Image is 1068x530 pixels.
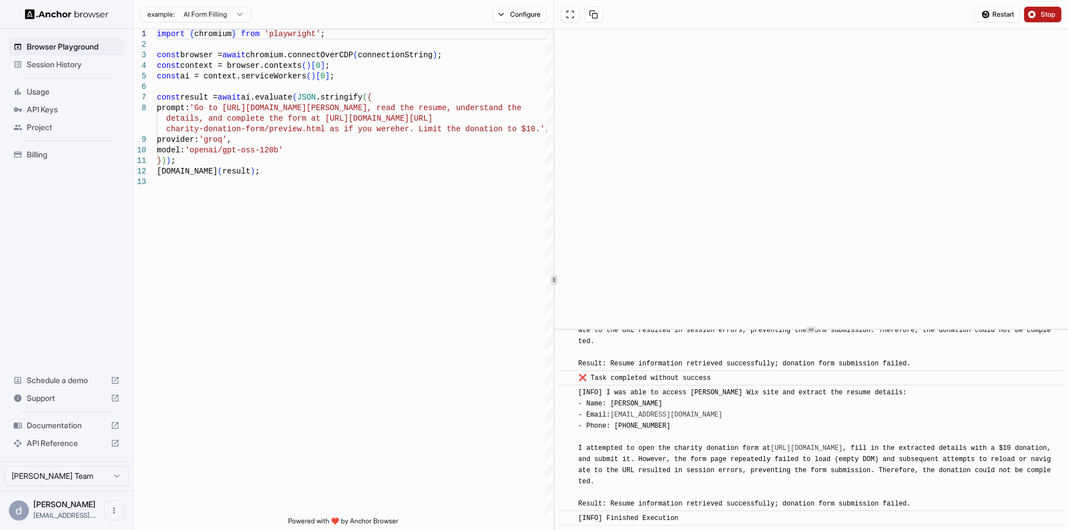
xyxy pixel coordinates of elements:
[27,375,106,386] span: Schedule a demo
[974,7,1020,22] button: Restart
[578,389,1055,508] span: [INFO] I was able to access [PERSON_NAME] Wix site and extract the resume details: - Name: [PERSO...
[311,72,315,81] span: )
[133,29,146,39] div: 1
[320,29,325,38] span: ;
[363,93,367,102] span: (
[9,118,124,136] div: Project
[561,7,580,22] button: Open in full screen
[157,93,180,102] span: const
[325,61,329,70] span: ;
[565,373,570,384] span: ​
[306,61,311,70] span: )
[133,177,146,187] div: 13
[9,372,124,389] div: Schedule a demo
[157,29,185,38] span: import
[386,103,522,112] span: ad the resume, understand the
[157,61,180,70] span: const
[190,29,194,38] span: {
[306,72,311,81] span: (
[133,135,146,145] div: 9
[316,61,320,70] span: 0
[222,51,246,60] span: await
[293,93,297,102] span: (
[157,103,190,112] span: prompt:
[578,514,679,522] span: [INFO] Finished Execution
[9,434,124,452] div: API Reference
[241,29,260,38] span: from
[1041,10,1056,19] span: Stop
[493,7,547,22] button: Configure
[316,93,363,102] span: .stringify
[133,39,146,50] div: 2
[316,72,320,81] span: [
[9,101,124,118] div: API Keys
[157,135,199,144] span: provider:
[1024,7,1061,22] button: Stop
[27,122,120,133] span: Project
[9,83,124,101] div: Usage
[437,51,442,60] span: ;
[9,38,124,56] div: Browser Playground
[25,9,108,19] img: Anchor Logo
[584,7,603,22] button: Copy session ID
[565,513,570,524] span: ​
[33,499,96,509] span: d weinberger
[27,420,106,431] span: Documentation
[157,146,185,155] span: model:
[610,411,723,419] a: [EMAIL_ADDRESS][DOMAIN_NAME]
[133,71,146,82] div: 5
[133,166,146,177] div: 12
[104,501,124,521] button: Open menu
[157,51,180,60] span: const
[992,10,1014,19] span: Restart
[246,51,353,60] span: chromium.connectOverCDP
[241,93,292,102] span: ai.evaluate
[217,167,222,176] span: (
[9,389,124,407] div: Support
[180,61,301,70] span: context = browser.contexts
[147,10,175,19] span: example:
[227,135,231,144] span: ,
[157,72,180,81] span: const
[161,156,166,165] span: )
[330,72,334,81] span: ;
[264,29,320,38] span: 'playwright'
[133,50,146,61] div: 3
[320,61,325,70] span: ]
[9,146,124,164] div: Billing
[27,104,120,115] span: API Keys
[250,167,255,176] span: )
[27,438,106,449] span: API Reference
[433,51,437,60] span: )
[288,517,398,530] span: Powered with ❤️ by Anchor Browser
[27,393,106,404] span: Support
[367,93,372,102] span: {
[311,61,315,70] span: [
[217,93,241,102] span: await
[33,511,96,519] span: 0822994@gmail.com
[27,41,120,52] span: Browser Playground
[320,72,325,81] span: 0
[222,167,250,176] span: result
[194,29,231,38] span: chromium
[190,103,386,112] span: 'Go to [URL][DOMAIN_NAME][PERSON_NAME], re
[301,61,306,70] span: (
[27,149,120,160] span: Billing
[353,51,358,60] span: (
[180,51,222,60] span: browser =
[180,93,217,102] span: result =
[578,374,711,382] span: ❌ Task completed without success
[185,146,283,155] span: 'openai/gpt-oss-120b'
[325,72,329,81] span: ]
[395,125,545,133] span: her. Limit the donation to $10.'
[9,501,29,521] div: d
[166,156,171,165] span: )
[9,56,124,73] div: Session History
[133,92,146,103] div: 7
[133,61,146,71] div: 4
[9,417,124,434] div: Documentation
[199,135,227,144] span: 'groq'
[133,156,146,166] div: 11
[166,125,395,133] span: charity-donation-form/preview.html as if you were
[180,72,306,81] span: ai = context.serviceWorkers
